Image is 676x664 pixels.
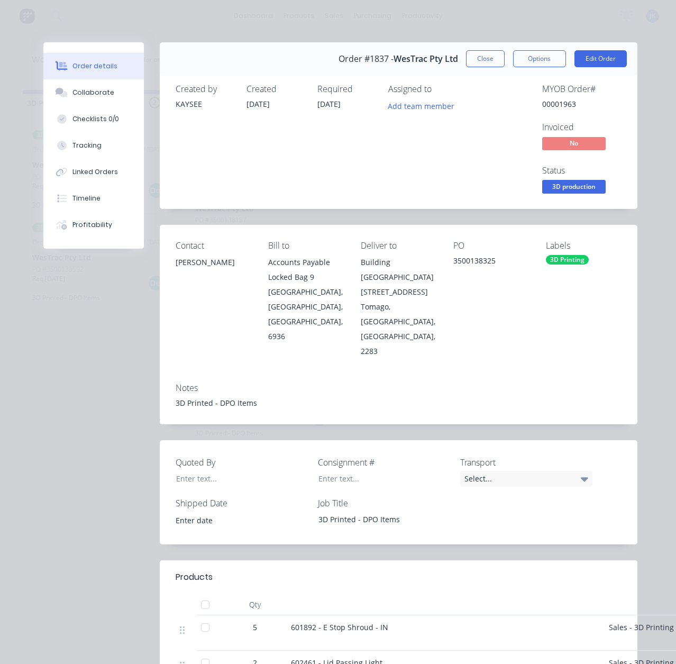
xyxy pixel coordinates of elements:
span: Order #1837 - [339,54,394,64]
div: Linked Orders [72,167,118,177]
button: Edit Order [574,50,627,67]
button: Add team member [382,98,460,113]
span: 3D production [542,180,606,193]
div: Tracking [72,141,102,150]
label: Shipped Date [176,497,308,510]
button: Profitability [43,212,144,238]
span: No [542,137,606,150]
span: 601892 - E Stop Shroud - IN [291,622,388,632]
label: Transport [460,456,592,469]
label: Job Title [318,497,450,510]
button: Add team member [388,98,460,113]
div: Bill to [268,241,344,251]
div: 3D Printed - DPO Items [310,512,442,527]
button: 3D production [542,180,606,196]
div: Created by [176,84,234,94]
input: Enter date [168,512,300,528]
div: Required [317,84,376,94]
div: Collaborate [72,88,114,97]
div: Building [GEOGRAPHIC_DATA][STREET_ADDRESS]Tomago, [GEOGRAPHIC_DATA], [GEOGRAPHIC_DATA], 2283 [361,255,436,359]
div: 00001963 [542,98,622,110]
div: Profitability [72,220,112,230]
div: [PERSON_NAME] [176,255,251,270]
div: Status [542,166,622,176]
div: MYOB Order # [542,84,622,94]
div: Notes [176,383,622,393]
div: Created [246,84,305,94]
div: Accounts Payable Locked Bag 9[GEOGRAPHIC_DATA], [GEOGRAPHIC_DATA], [GEOGRAPHIC_DATA], 6936 [268,255,344,344]
div: 3D Printing [546,255,589,265]
button: Close [466,50,505,67]
div: PO [453,241,529,251]
div: Contact [176,241,251,251]
div: 3500138325 [453,255,529,270]
div: Invoiced [542,122,622,132]
div: Checklists 0/0 [72,114,119,124]
div: Order details [72,61,117,71]
label: Consignment # [318,456,450,469]
span: [DATE] [246,99,270,109]
div: Assigned to [388,84,494,94]
div: Products [176,571,213,584]
div: Tomago, [GEOGRAPHIC_DATA], [GEOGRAPHIC_DATA], 2283 [361,299,436,359]
div: Labels [546,241,622,251]
span: 5 [253,622,257,633]
div: [PERSON_NAME] [176,255,251,289]
span: WesTrac Pty Ltd [394,54,458,64]
span: [DATE] [317,99,341,109]
button: Checklists 0/0 [43,106,144,132]
div: Deliver to [361,241,436,251]
button: Linked Orders [43,159,144,185]
button: Timeline [43,185,144,212]
div: Qty [223,594,287,615]
button: Options [513,50,566,67]
button: Tracking [43,132,144,159]
div: Building [GEOGRAPHIC_DATA][STREET_ADDRESS] [361,255,436,299]
div: Timeline [72,194,101,203]
div: 3D Printed - DPO Items [176,397,622,408]
button: Order details [43,53,144,79]
div: [GEOGRAPHIC_DATA], [GEOGRAPHIC_DATA], [GEOGRAPHIC_DATA], 6936 [268,285,344,344]
div: Select... [460,471,592,487]
button: Collaborate [43,79,144,106]
div: Accounts Payable Locked Bag 9 [268,255,344,285]
div: KAYSEE [176,98,234,110]
label: Quoted By [176,456,308,469]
